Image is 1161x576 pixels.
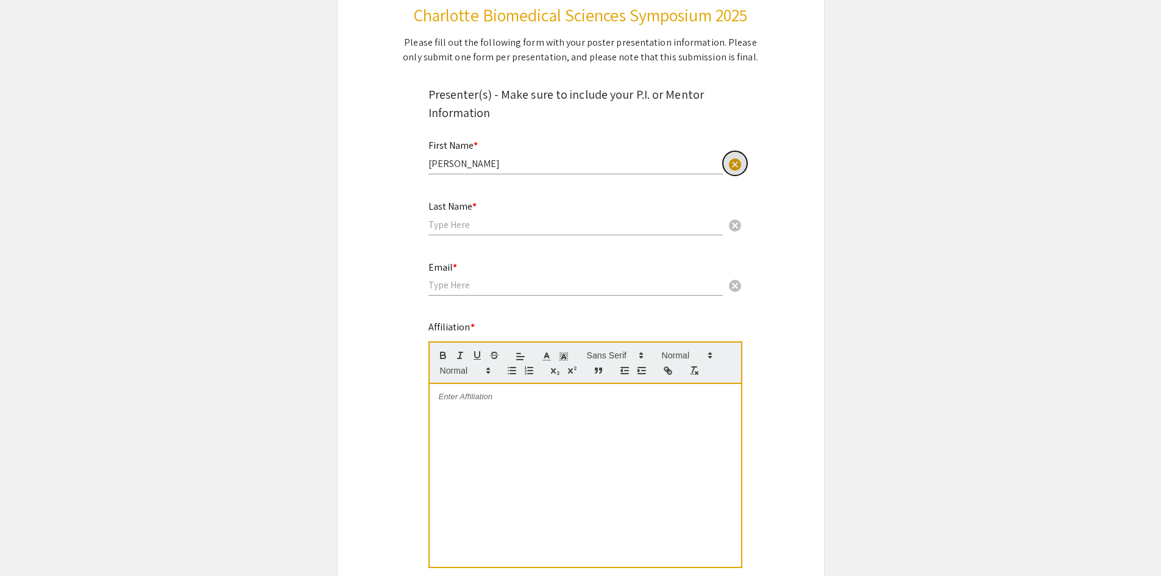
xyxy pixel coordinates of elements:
[723,273,747,297] button: Clear
[428,321,475,333] mat-label: Affiliation
[428,261,457,274] mat-label: Email
[723,151,747,176] button: Clear
[9,521,52,567] iframe: Chat
[428,279,723,291] input: Type Here
[428,157,723,170] input: Type Here
[728,157,742,172] span: cancel
[728,279,742,293] span: cancel
[428,200,477,213] mat-label: Last Name
[397,5,765,26] h3: Charlotte Biomedical Sciences Symposium 2025
[428,139,478,152] mat-label: First Name
[428,218,723,231] input: Type Here
[397,35,765,65] div: Please fill out the following form with your poster presentation information. Please only submit ...
[723,212,747,236] button: Clear
[428,85,733,122] div: Presenter(s) - Make sure to include your P.I. or Mentor Information
[728,218,742,233] span: cancel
